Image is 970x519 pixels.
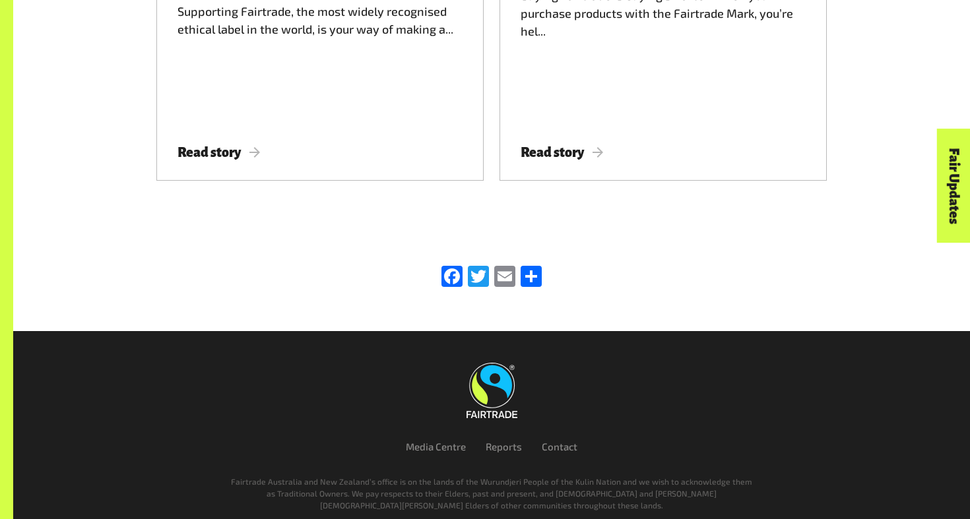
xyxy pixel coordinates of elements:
[521,145,603,160] span: Read story
[406,441,466,452] a: Media Centre
[467,363,517,418] img: Fairtrade Australia New Zealand logo
[229,475,754,511] p: Fairtrade Australia and New Zealand’s office is on the lands of the Wurundjeri People of the Kuli...
[465,266,492,289] a: Twitter
[178,145,260,160] span: Read story
[439,266,465,289] a: Facebook
[492,266,518,289] a: Email
[518,266,544,289] a: Share
[542,441,577,452] a: Contact
[486,441,522,452] a: Reports
[178,3,463,121] div: Supporting Fairtrade, the most widely recognised ethical label in the world, is your way of makin...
